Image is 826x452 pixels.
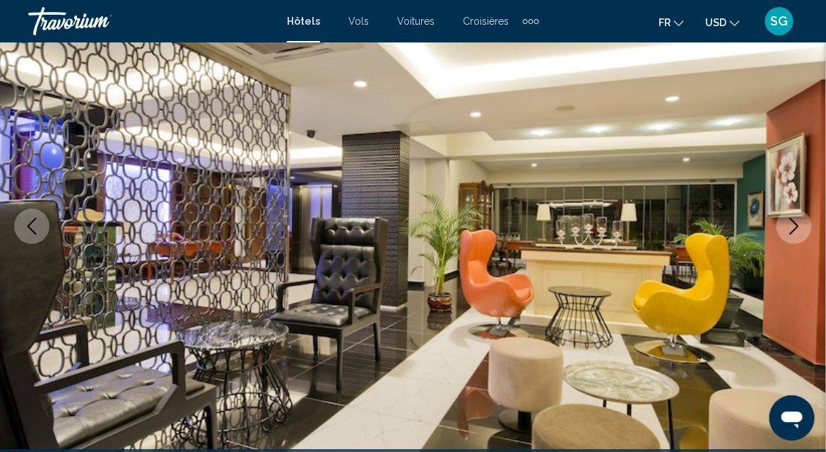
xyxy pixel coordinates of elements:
button: Next image [777,209,812,244]
a: Croisières [463,16,509,27]
span: SG [771,14,789,28]
button: Change language [659,12,684,33]
a: Voitures [397,16,435,27]
a: Hôtels [287,16,320,27]
span: fr [659,17,671,28]
a: Travorium [28,7,273,35]
iframe: Bouton de lancement de la fenêtre de messagerie [769,395,815,441]
button: Change currency [705,12,740,33]
button: Previous image [14,209,49,244]
span: USD [705,17,726,28]
button: User Menu [761,6,798,36]
a: Vols [348,16,369,27]
button: Extra navigation items [523,10,539,33]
